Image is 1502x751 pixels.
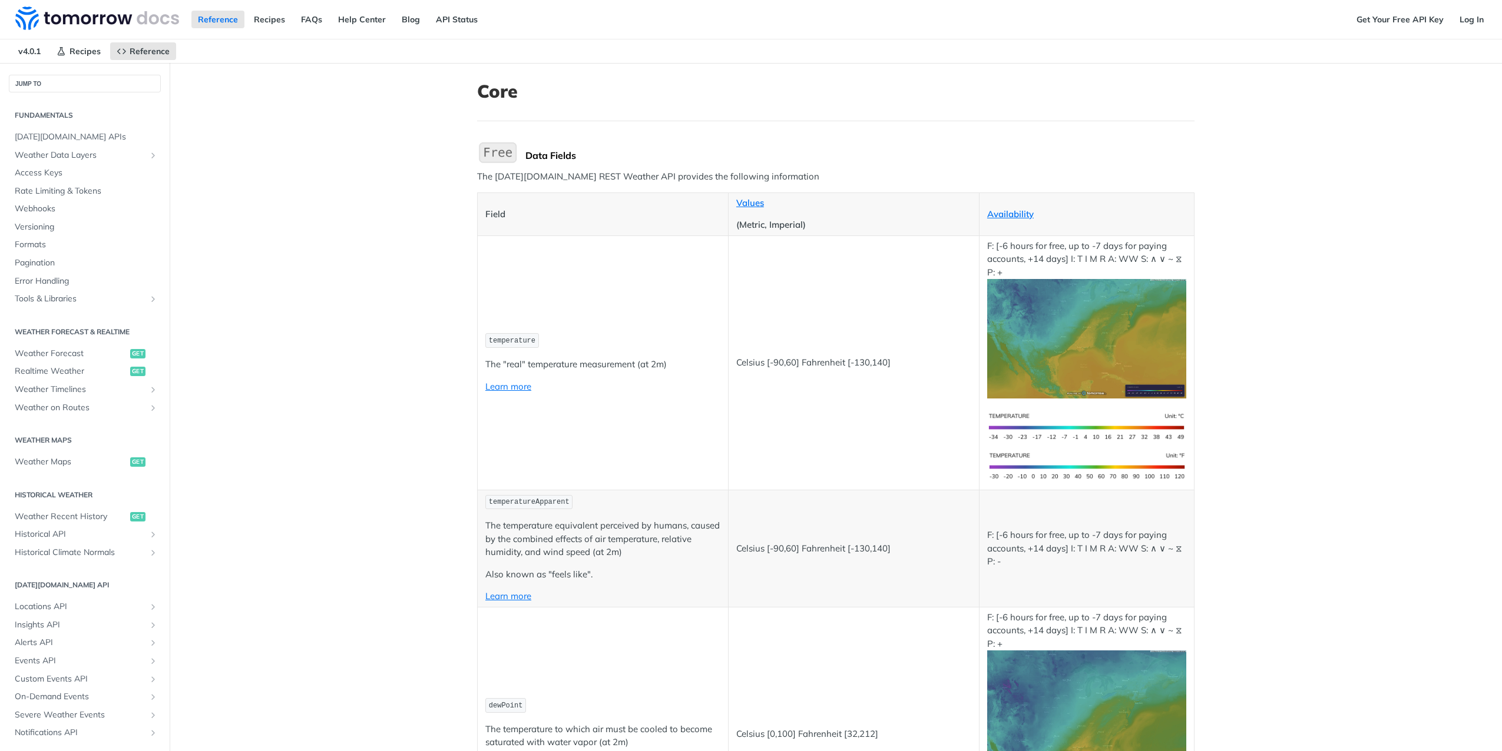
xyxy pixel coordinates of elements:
[15,529,145,540] span: Historical API
[9,128,161,146] a: [DATE][DOMAIN_NAME] APIs
[15,239,158,251] span: Formats
[15,384,145,396] span: Weather Timelines
[485,333,539,348] code: temperature
[148,638,158,647] button: Show subpages for Alerts API
[148,403,158,413] button: Show subpages for Weather on Routes
[15,221,158,233] span: Versioning
[15,727,145,739] span: Notifications API
[15,348,127,360] span: Weather Forecast
[9,236,161,254] a: Formats
[9,218,161,236] a: Versioning
[148,530,158,539] button: Show subpages for Historical API
[9,110,161,121] h2: Fundamentals
[485,568,720,581] p: Also known as "feels like".
[9,544,161,561] a: Historical Climate NormalsShow subpages for Historical Climate Normals
[148,656,158,666] button: Show subpages for Events API
[987,704,1186,715] span: Expand image
[15,131,158,143] span: [DATE][DOMAIN_NAME] APIs
[9,147,161,164] a: Weather Data LayersShow subpages for Weather Data Layers
[9,580,161,590] h2: [DATE][DOMAIN_NAME] API
[9,490,161,500] h2: Historical Weather
[15,655,145,667] span: Events API
[485,698,526,713] code: dewPoint
[987,208,1034,220] a: Availability
[736,197,764,208] a: Values
[9,164,161,182] a: Access Keys
[15,203,158,215] span: Webhooks
[1350,11,1450,28] a: Get Your Free API Key
[332,11,392,28] a: Help Center
[9,670,161,688] a: Custom Events APIShow subpages for Custom Events API
[15,511,127,523] span: Weather Recent History
[485,723,720,749] p: The temperature to which air must be cooled to become saturated with water vapor (at 2m)
[1453,11,1490,28] a: Log In
[15,365,127,377] span: Realtime Weather
[15,149,145,161] span: Weather Data Layers
[9,182,161,200] a: Rate Limiting & Tokens
[9,363,161,380] a: Realtime Weatherget
[15,456,127,468] span: Weather Maps
[148,692,158,702] button: Show subpages for On-Demand Events
[9,598,161,616] a: Locations APIShow subpages for Locations API
[15,619,145,631] span: Insights API
[148,294,158,304] button: Show subpages for Tools & Libraries
[9,345,161,363] a: Weather Forecastget
[485,519,720,559] p: The temperature equivalent perceived by humans, caused by the combined effects of air temperature...
[736,356,971,370] p: Celsius [-90,60] Fahrenheit [-130,140]
[9,706,161,724] a: Severe Weather EventsShow subpages for Severe Weather Events
[736,218,971,232] p: (Metric, Imperial)
[9,290,161,308] a: Tools & LibrariesShow subpages for Tools & Libraries
[9,273,161,290] a: Error Handling
[15,185,158,197] span: Rate Limiting & Tokens
[987,420,1186,431] span: Expand image
[15,167,158,179] span: Access Keys
[987,529,1186,569] p: F: [-6 hours for free, up to -7 days for paying accounts, +14 days] I: T I M R A: WW S: ∧ ∨ ~ ⧖ P: -
[148,728,158,737] button: Show subpages for Notifications API
[9,508,161,526] a: Weather Recent Historyget
[9,688,161,706] a: On-Demand EventsShow subpages for On-Demand Events
[12,42,47,60] span: v4.0.1
[395,11,426,28] a: Blog
[987,333,1186,344] span: Expand image
[148,385,158,394] button: Show subpages for Weather Timelines
[70,46,101,57] span: Recipes
[9,327,161,337] h2: Weather Forecast & realtime
[15,6,179,30] img: Tomorrow.io Weather API Docs
[15,637,145,649] span: Alerts API
[15,257,158,269] span: Pagination
[130,367,145,376] span: get
[191,11,244,28] a: Reference
[477,81,1195,102] h1: Core
[9,724,161,742] a: Notifications APIShow subpages for Notifications API
[485,381,531,392] a: Learn more
[9,435,161,446] h2: Weather Maps
[9,200,161,218] a: Webhooks
[736,727,971,741] p: Celsius [0,100] Fahrenheit [32,212]
[110,42,176,60] a: Reference
[9,453,161,471] a: Weather Mapsget
[15,293,145,305] span: Tools & Libraries
[148,151,158,160] button: Show subpages for Weather Data Layers
[247,11,292,28] a: Recipes
[130,512,145,521] span: get
[15,673,145,685] span: Custom Events API
[130,457,145,467] span: get
[485,590,531,602] a: Learn more
[9,526,161,543] a: Historical APIShow subpages for Historical API
[295,11,329,28] a: FAQs
[15,709,145,721] span: Severe Weather Events
[987,240,1186,398] p: F: [-6 hours for free, up to -7 days for paying accounts, +14 days] I: T I M R A: WW S: ∧ ∨ ~ ⧖ P: +
[485,208,720,221] p: Field
[148,674,158,684] button: Show subpages for Custom Events API
[148,602,158,612] button: Show subpages for Locations API
[9,652,161,670] a: Events APIShow subpages for Events API
[15,402,145,414] span: Weather on Routes
[15,601,145,613] span: Locations API
[148,710,158,720] button: Show subpages for Severe Weather Events
[130,349,145,358] span: get
[736,542,971,556] p: Celsius [-90,60] Fahrenheit [-130,140]
[525,149,1195,161] div: Data Fields
[9,634,161,652] a: Alerts APIShow subpages for Alerts API
[485,495,573,510] code: temperatureApparent
[50,42,107,60] a: Recipes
